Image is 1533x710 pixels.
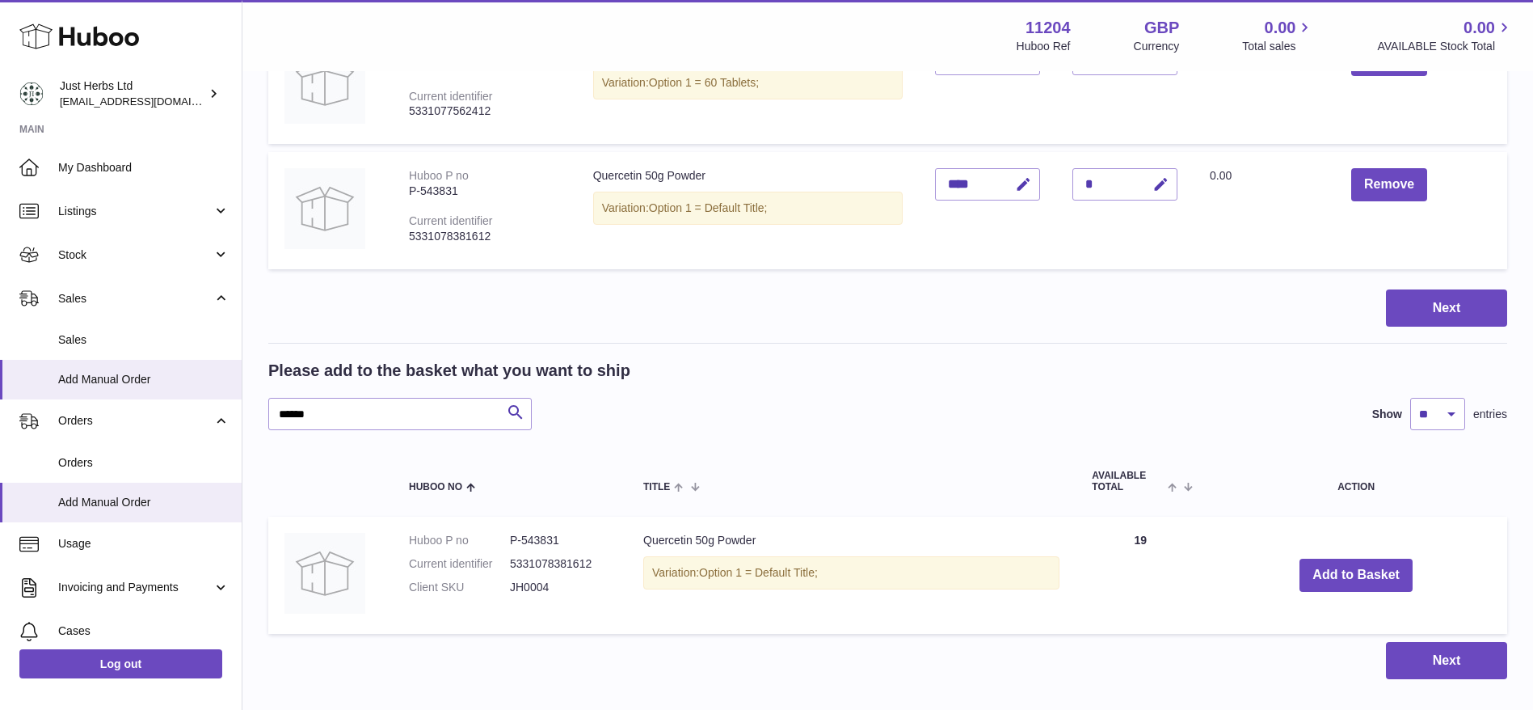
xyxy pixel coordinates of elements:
[409,214,493,227] div: Current identifier
[1026,17,1071,39] strong: 11204
[58,623,230,639] span: Cases
[19,82,44,106] img: internalAdmin-11204@internal.huboo.com
[1372,407,1402,422] label: Show
[510,533,611,548] dd: P-543831
[409,556,510,572] dt: Current identifier
[1473,407,1507,422] span: entries
[1017,39,1071,54] div: Huboo Ref
[409,229,561,244] div: 5331078381612
[60,78,205,109] div: Just Herbs Ltd
[593,192,903,225] div: Variation:
[1076,517,1205,634] td: 19
[510,580,611,595] dd: JH0004
[649,76,759,89] span: Option 1 = 60 Tablets;
[1205,454,1507,508] th: Action
[58,332,230,348] span: Sales
[1210,169,1232,182] span: 0.00
[699,566,818,579] span: Option 1 = Default Title;
[409,482,462,492] span: Huboo no
[1464,17,1495,39] span: 0.00
[577,152,919,269] td: Quercetin 50g Powder
[58,247,213,263] span: Stock
[510,556,611,572] dd: 5331078381612
[409,580,510,595] dt: Client SKU
[409,184,561,199] div: P-543831
[649,201,768,214] span: Option 1 = Default Title;
[627,517,1076,634] td: Quercetin 50g Powder
[284,168,365,249] img: Quercetin 50g Powder
[409,169,469,182] div: Huboo P no
[58,204,213,219] span: Listings
[58,413,213,429] span: Orders
[58,455,230,471] span: Orders
[58,580,213,595] span: Invoicing and Payments
[1265,17,1296,39] span: 0.00
[58,536,230,552] span: Usage
[593,66,903,99] div: Variation:
[1377,17,1514,54] a: 0.00 AVAILABLE Stock Total
[60,95,238,108] span: [EMAIL_ADDRESS][DOMAIN_NAME]
[409,104,561,119] div: 5331077562412
[58,372,230,387] span: Add Manual Order
[643,482,670,492] span: Title
[1242,39,1314,54] span: Total sales
[409,90,493,103] div: Current identifier
[1134,39,1180,54] div: Currency
[1386,289,1507,328] button: Next
[1377,39,1514,54] span: AVAILABLE Stock Total
[268,360,630,382] h2: Please add to the basket what you want to ship
[58,495,230,510] span: Add Manual Order
[284,533,365,614] img: Quercetin 50g Powder
[409,533,510,548] dt: Huboo P no
[19,649,222,678] a: Log out
[577,27,919,144] td: Ginger Gut Support Tablets
[1351,168,1427,201] button: Remove
[284,43,365,124] img: Ginger Gut Support Tablets
[1386,642,1507,680] button: Next
[1092,471,1164,492] span: AVAILABLE Total
[643,556,1059,590] div: Variation:
[1299,559,1413,592] button: Add to Basket
[1242,17,1314,54] a: 0.00 Total sales
[58,291,213,306] span: Sales
[1144,17,1179,39] strong: GBP
[58,160,230,175] span: My Dashboard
